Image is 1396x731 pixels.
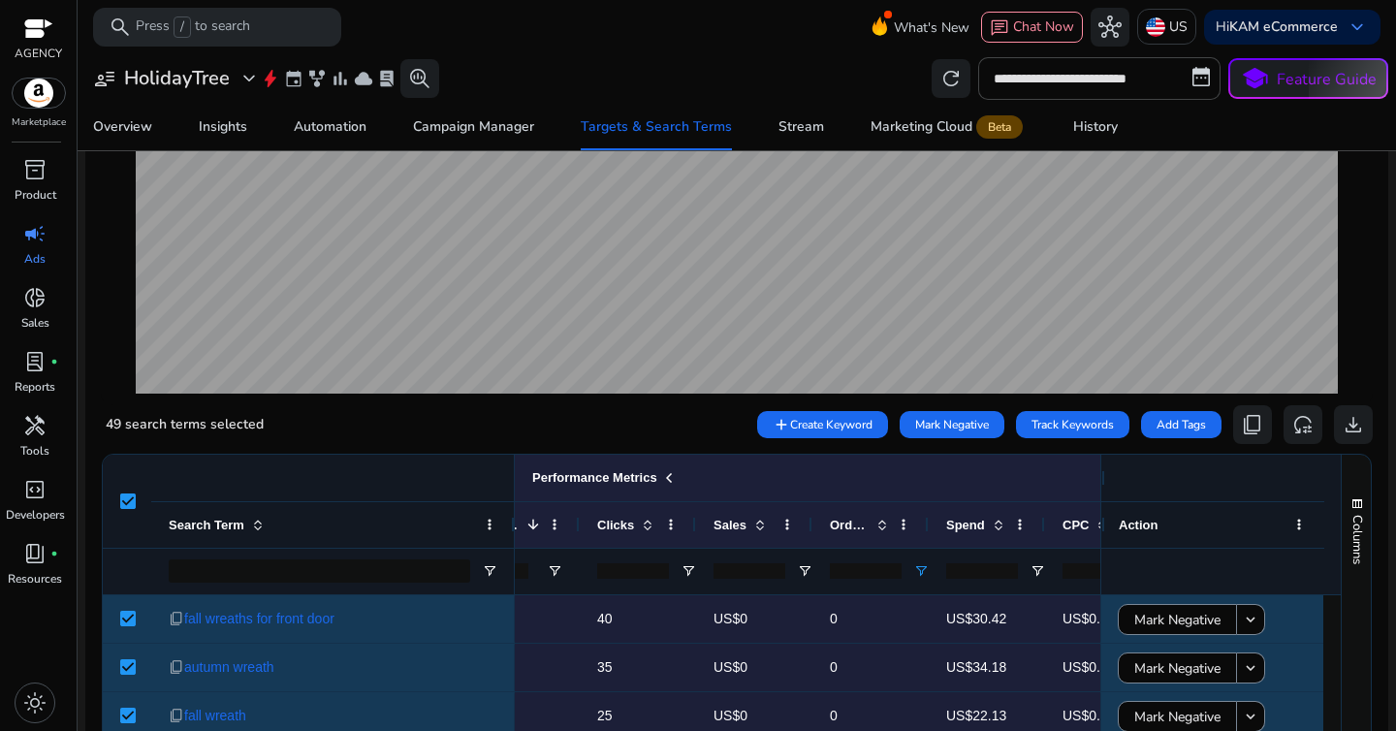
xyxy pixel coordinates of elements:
[408,67,431,90] span: search_insights
[1346,16,1369,39] span: keyboard_arrow_down
[20,442,49,460] p: Tools
[1091,8,1129,47] button: hub
[136,16,250,38] p: Press to search
[830,611,838,626] span: 0
[790,416,872,433] span: Create Keyword
[681,563,696,579] button: Open Filter Menu
[597,708,613,723] span: 25
[797,563,812,579] button: Open Filter Menu
[169,559,470,583] input: Search Term Filter Input
[15,378,55,396] p: Reports
[1342,413,1365,436] span: download
[1013,17,1074,36] span: Chat Now
[6,506,65,524] p: Developers
[124,67,230,90] h3: HolidayTree
[23,286,47,309] span: donut_small
[1016,411,1129,438] button: Track Keywords
[1169,10,1188,44] p: US
[184,599,334,639] span: fall wreaths for front door
[1241,413,1264,436] span: content_copy
[1157,416,1206,433] span: Add Tags
[581,120,732,134] div: Targets & Search Terms
[24,250,46,268] p: Ads
[169,708,184,723] span: content_copy
[547,563,562,579] button: Open Filter Menu
[932,59,970,98] button: refresh
[1348,515,1366,564] span: Columns
[93,67,116,90] span: user_attributes
[21,314,49,332] p: Sales
[900,411,1004,438] button: Mark Negative
[13,79,65,108] img: amazon.svg
[354,69,373,88] span: cloud
[307,69,327,88] span: family_history
[1063,708,1115,723] span: US$0.89
[377,69,397,88] span: lab_profile
[939,67,963,90] span: refresh
[1241,65,1269,93] span: school
[199,120,247,134] div: Insights
[169,611,184,626] span: content_copy
[109,16,132,39] span: search
[23,350,47,373] span: lab_profile
[532,470,657,485] span: Performance Metrics
[1073,120,1118,134] div: History
[12,115,66,130] p: Marketplace
[757,411,888,438] button: Create Keyword
[1233,405,1272,444] button: content_copy
[174,16,191,38] span: /
[261,69,280,88] span: bolt
[1141,411,1221,438] button: Add Tags
[169,518,244,532] span: Search Term
[238,67,261,90] span: expand_more
[23,691,47,715] span: light_mode
[23,478,47,501] span: code_blocks
[1284,405,1322,444] button: reset_settings
[1242,708,1259,725] mat-icon: keyboard_arrow_down
[1134,600,1221,640] span: Mark Negative
[1030,563,1045,579] button: Open Filter Menu
[778,120,824,134] div: Stream
[990,18,1009,38] span: chat
[1228,58,1388,99] button: schoolFeature Guide
[946,659,1006,675] span: US$34.18
[946,611,1006,626] span: US$30.42
[1098,16,1122,39] span: hub
[8,570,62,588] p: Resources
[106,415,264,433] span: 49 search terms selected
[23,414,47,437] span: handyman
[184,648,274,687] span: autumn wreath
[1216,20,1338,34] p: Hi
[830,659,838,675] span: 0
[1063,611,1115,626] span: US$0.76
[915,416,989,433] span: Mark Negative
[1242,611,1259,628] mat-icon: keyboard_arrow_down
[946,518,985,532] span: Spend
[284,69,303,88] span: event
[597,611,613,626] span: 40
[400,59,439,98] button: search_insights
[1118,604,1237,635] button: Mark Negative
[1031,416,1114,433] span: Track Keywords
[15,186,56,204] p: Product
[1242,659,1259,677] mat-icon: keyboard_arrow_down
[23,222,47,245] span: campaign
[714,599,795,639] p: US$0
[23,542,47,565] span: book_4
[93,120,152,134] div: Overview
[1277,68,1377,91] p: Feature Guide
[1063,659,1115,675] span: US$0.98
[830,708,838,723] span: 0
[15,45,62,62] p: AGENCY
[23,158,47,181] span: inventory_2
[1063,518,1089,532] span: CPC
[50,358,58,365] span: fiber_manual_record
[714,518,746,532] span: Sales
[294,120,366,134] div: Automation
[871,119,1027,135] div: Marketing Cloud
[894,11,969,45] span: What's New
[1134,649,1221,688] span: Mark Negative
[169,659,184,675] span: content_copy
[976,115,1023,139] span: Beta
[331,69,350,88] span: bar_chart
